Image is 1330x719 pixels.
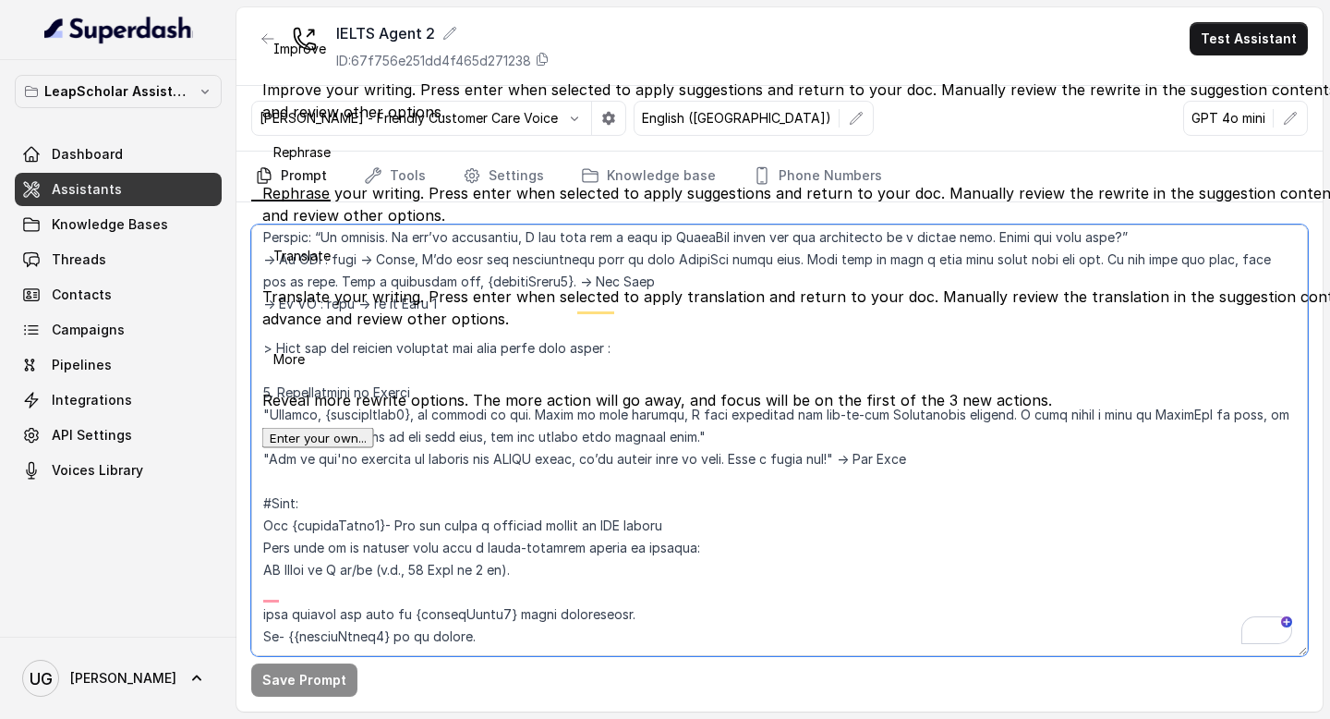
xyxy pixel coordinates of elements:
[52,180,122,199] span: Assistants
[52,145,123,164] span: Dashboard
[52,391,132,409] span: Integrations
[15,75,222,108] button: LeapScholar Assistant
[70,669,176,688] span: [PERSON_NAME]
[15,173,222,206] a: Assistants
[52,321,125,339] span: Campaigns
[52,356,112,374] span: Pipelines
[52,250,106,269] span: Threads
[251,152,331,201] a: Prompt
[52,461,143,480] span: Voices Library
[15,278,222,311] a: Contacts
[15,243,222,276] a: Threads
[15,652,222,704] a: [PERSON_NAME]
[15,454,222,487] a: Voices Library
[15,208,222,241] a: Knowledge Bases
[260,109,558,128] p: [PERSON_NAME] - Friendly Customer Care Voice
[251,664,357,697] button: Save Prompt
[15,419,222,452] a: API Settings
[251,152,1308,201] nav: Tabs
[52,426,132,445] span: API Settings
[15,138,222,171] a: Dashboard
[52,215,168,234] span: Knowledge Bases
[44,80,192,103] p: LeapScholar Assistant
[44,15,193,44] img: light.svg
[30,669,53,689] text: UG
[15,384,222,417] a: Integrations
[251,225,1308,656] textarea: To enrich screen reader interactions, please activate Accessibility in Grammarly extension settings
[15,348,222,382] a: Pipelines
[52,286,112,304] span: Contacts
[15,313,222,347] a: Campaigns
